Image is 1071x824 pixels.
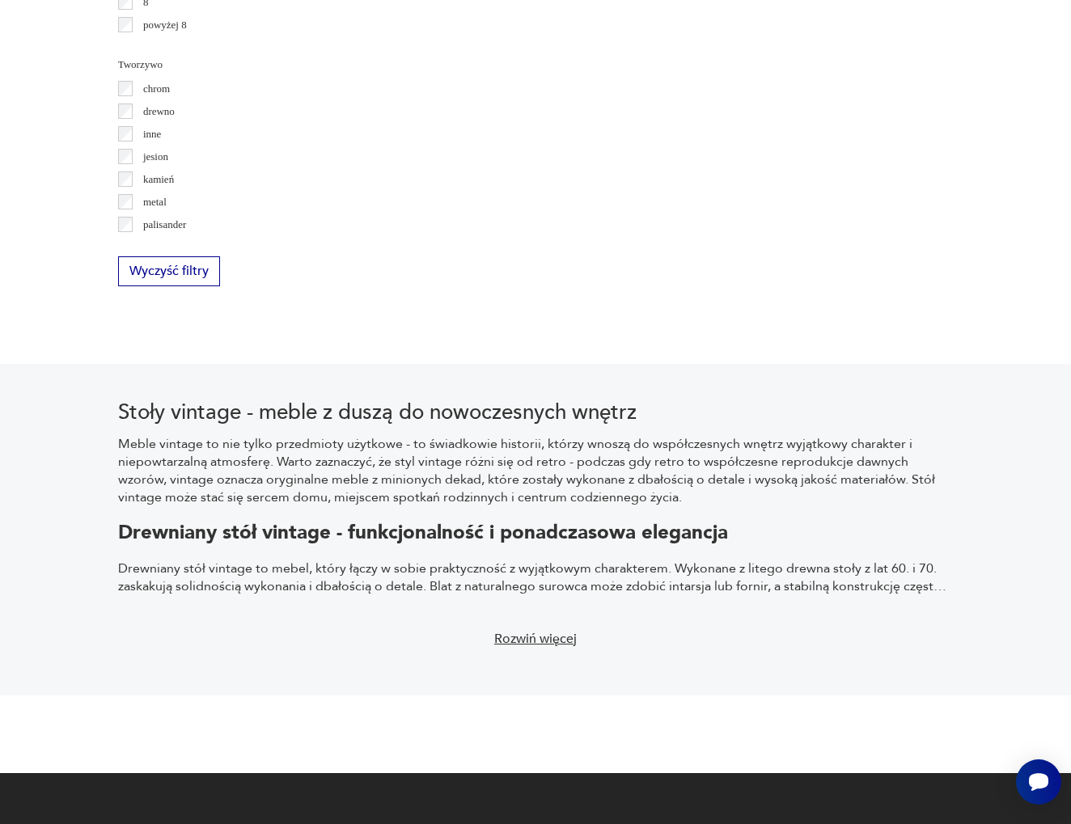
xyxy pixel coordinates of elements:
[143,193,167,211] p: metal
[1016,759,1061,805] iframe: Smartsupp widget button
[143,239,173,256] p: sklejka
[143,125,161,143] p: inne
[143,216,186,234] p: palisander
[484,621,587,657] button: Rozwiń więcej
[143,171,174,188] p: kamień
[118,435,954,506] p: Meble vintage to nie tylko przedmioty użytkowe - to świadkowie historii, którzy wnoszą do współcz...
[118,256,220,286] button: Wyczyść filtry
[118,524,954,542] h2: Drewniany stół vintage - funkcjonalność i ponadczasowa elegancja
[118,560,954,595] p: Drewniany stół vintage to mebel, który łączy w sobie praktyczność z wyjątkowym charakterem. Wykon...
[118,403,954,422] h2: Stoły vintage - meble z duszą do nowoczesnych wnętrz
[143,103,175,120] p: drewno
[143,80,170,98] p: chrom
[143,148,168,166] p: jesion
[118,56,316,74] p: Tworzywo
[143,16,187,34] p: powyżej 8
